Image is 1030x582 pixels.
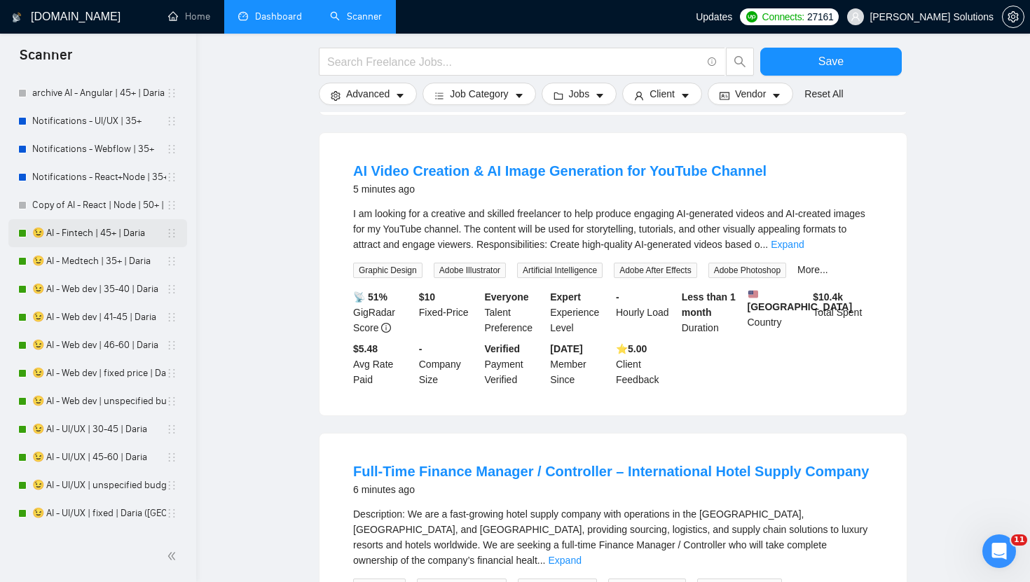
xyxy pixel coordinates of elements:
span: caret-down [680,90,690,101]
img: upwork-logo.png [746,11,757,22]
span: holder [166,256,177,267]
div: I am looking for a creative and skilled freelancer to help produce engaging AI-generated videos a... [353,206,873,252]
div: Avg Rate Paid [350,341,416,387]
span: caret-down [514,90,524,101]
a: 😉 AI - Web dev | unspecified budget | Daria [32,387,166,415]
div: 5 minutes ago [353,181,767,198]
div: Talent Preference [482,289,548,335]
span: idcard [720,90,729,101]
span: caret-down [771,90,781,101]
li: 😉 AI - Web dev | unspecified budget | Daria [8,387,187,415]
span: Save [818,53,844,70]
a: Expand [771,239,804,250]
span: search [727,55,753,68]
span: holder [166,340,177,351]
span: holder [166,172,177,183]
span: holder [166,312,177,323]
a: 😉 AI - UI/UX | unspecified budget | Daria [32,471,166,499]
span: user [634,90,644,101]
b: $5.48 [353,343,378,354]
b: - [419,343,423,354]
img: 🇺🇸 [748,289,758,299]
a: dashboardDashboard [238,11,302,22]
li: Notifications - Webflow | 35+ [8,135,187,163]
li: 😉 AI - UI/UX | fixed | Daria (Europe) [8,527,187,555]
div: Company Size [416,341,482,387]
li: Copy of AI - React | Node | 50+ | Daria [8,191,187,219]
span: holder [166,116,177,127]
div: Total Spent [810,289,876,335]
span: folder [554,90,563,101]
span: holder [166,424,177,435]
b: Less than 1 month [682,291,736,318]
button: userClientcaret-down [622,83,702,105]
b: Everyone [485,291,529,303]
div: Description: We are a fast-growing hotel supply company with operations in the Caribbean, China, ... [353,506,873,568]
a: Notifications - React+Node | 35+ [32,163,166,191]
span: holder [166,452,177,463]
span: info-circle [381,323,391,333]
b: Expert [550,291,581,303]
span: I am looking for a creative and skilled freelancer to help produce engaging AI-generated videos a... [353,208,865,250]
b: 📡 51% [353,291,387,303]
img: logo [12,6,22,29]
a: setting [1002,11,1024,22]
button: setting [1002,6,1024,28]
input: Search Freelance Jobs... [327,53,701,71]
div: Client Feedback [613,341,679,387]
span: ... [760,239,769,250]
div: Payment Verified [482,341,548,387]
b: $ 10 [419,291,435,303]
span: setting [331,90,341,101]
span: holder [166,508,177,519]
b: [DATE] [550,343,582,354]
span: Graphic Design [353,263,423,278]
span: 27161 [807,9,833,25]
span: holder [166,396,177,407]
a: Notifications - UI/UX | 35+ [32,107,166,135]
span: holder [166,88,177,99]
a: AI Video Creation & AI Image Generation for YouTube Channel [353,163,767,179]
li: 😉 AI - Web dev | 35-40 | Daria [8,275,187,303]
li: 😉 AI - Fintech | 45+ | Daria [8,219,187,247]
div: GigRadar Score [350,289,416,335]
li: 😉 AI - Web dev | fixed price | Daria [8,359,187,387]
li: 😉 AI - UI/UX | fixed | Daria (USA) [8,499,187,527]
li: 😉 AI - UI/UX | unspecified budget | Daria [8,471,187,499]
div: Fixed-Price [416,289,482,335]
span: bars [434,90,444,101]
button: barsJob Categorycaret-down [423,83,535,105]
a: 😉 AI - UI/UX | 30-45 | Daria [32,415,166,443]
span: holder [166,284,177,295]
a: 😉 AI - UI/UX | 45-60 | Daria [32,443,166,471]
span: user [851,12,860,22]
a: Reset All [804,86,843,102]
li: Notifications - UI/UX | 35+ [8,107,187,135]
span: holder [166,368,177,379]
a: 😉 AI - Web dev | 41-45 | Daria [32,303,166,331]
span: Advanced [346,86,390,102]
b: Verified [485,343,521,354]
a: 😉 AI - Web dev | 46-60 | Daria [32,331,166,359]
iframe: Intercom live chat [982,534,1016,568]
a: Copy of AI - React | Node | 50+ | Daria [32,191,166,219]
button: idcardVendorcaret-down [708,83,793,105]
b: $ 10.4k [813,291,843,303]
li: Notifications - React+Node | 35+ [8,163,187,191]
b: [GEOGRAPHIC_DATA] [748,289,853,312]
a: searchScanner [330,11,382,22]
li: archive AI - Angular | 45+ | Daria [8,79,187,107]
span: Client [650,86,675,102]
span: Jobs [569,86,590,102]
span: holder [166,480,177,491]
span: Connects: [762,9,804,25]
a: 😉 AI - UI/UX | fixed | Daria ([GEOGRAPHIC_DATA]) [32,499,166,527]
div: Member Since [547,341,613,387]
button: folderJobscaret-down [542,83,617,105]
span: caret-down [395,90,405,101]
a: 😉 AI - Web dev | fixed price | Daria [32,359,166,387]
span: 11 [1011,534,1027,546]
a: Expand [548,555,581,566]
span: Artificial Intelligence [517,263,603,278]
a: Full-Time Finance Manager / Controller – International Hotel Supply Company [353,464,869,479]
